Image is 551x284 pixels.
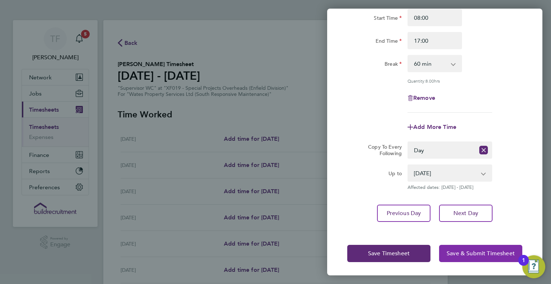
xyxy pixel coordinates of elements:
[388,170,402,179] label: Up to
[374,15,402,23] label: Start Time
[347,245,430,262] button: Save Timesheet
[439,245,522,262] button: Save & Submit Timesheet
[522,255,545,278] button: Open Resource Center, 1 new notification
[408,78,492,84] div: Quantity: hrs
[413,94,435,101] span: Remove
[385,61,402,69] label: Break
[453,210,478,217] span: Next Day
[362,144,402,157] label: Copy To Every Following
[447,250,515,257] span: Save & Submit Timesheet
[377,205,430,222] button: Previous Day
[408,185,492,190] span: Affected dates: [DATE] - [DATE]
[408,124,456,130] button: Add More Time
[439,205,493,222] button: Next Day
[522,260,525,270] div: 1
[387,210,421,217] span: Previous Day
[408,32,462,49] input: E.g. 18:00
[408,9,462,26] input: E.g. 08:00
[425,78,434,84] span: 8.00
[408,95,435,101] button: Remove
[413,124,456,130] span: Add More Time
[376,38,402,46] label: End Time
[368,250,410,257] span: Save Timesheet
[479,142,488,158] button: Reset selection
